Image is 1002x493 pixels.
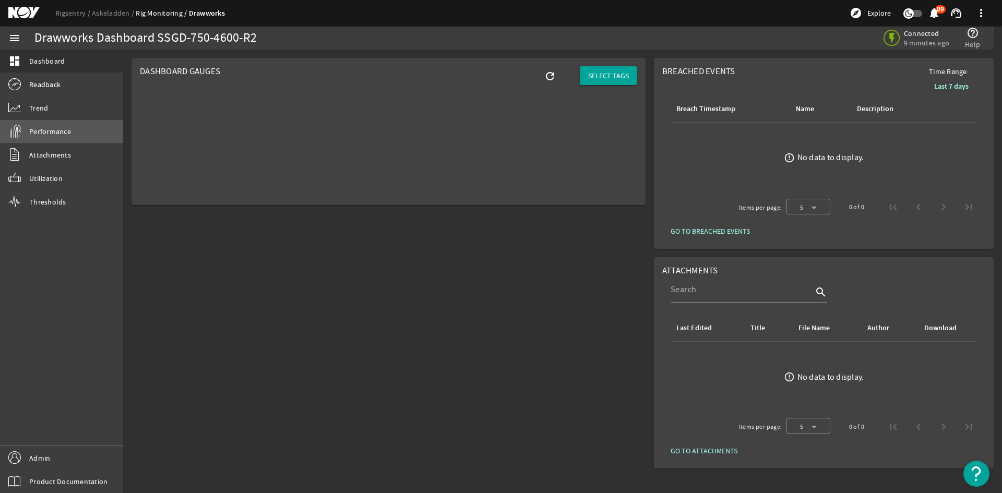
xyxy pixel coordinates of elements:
span: Attachments [29,150,71,160]
a: Drawworks [189,8,225,18]
span: GO TO ATTACHMENTS [671,446,737,456]
div: Last Edited [675,322,736,334]
div: Items per page: [739,202,782,213]
b: Last 7 days [934,81,969,91]
mat-icon: explore [850,7,862,19]
span: Performance [29,126,71,137]
div: Name [794,103,842,115]
div: Drawworks Dashboard SSGD-750-4600-R2 [34,33,257,43]
i: search [815,286,827,298]
div: Description [855,103,930,115]
a: Rigsentry [55,8,92,18]
div: 0 of 0 [849,422,864,432]
span: Trend [29,103,48,113]
span: Help [965,39,980,50]
span: Attachments [662,265,718,276]
span: Dashboard [29,56,65,66]
button: Explore [845,5,895,21]
div: File Name [797,322,853,334]
span: 9 minutes ago [904,38,949,47]
div: 0 of 0 [849,202,864,212]
input: Search [671,283,813,296]
mat-icon: menu [8,32,21,44]
button: 89 [928,8,939,19]
mat-icon: error_outline [784,152,795,163]
div: Breach Timestamp [675,103,782,115]
span: Readback [29,79,61,90]
span: Dashboard Gauges [140,66,220,77]
div: Author [866,322,910,334]
span: Utilization [29,173,63,184]
span: GO TO BREACHED EVENTS [671,226,750,236]
span: Thresholds [29,197,66,207]
mat-icon: dashboard [8,55,21,67]
span: Explore [867,8,891,18]
div: Download [924,322,957,334]
button: Open Resource Center [963,461,989,487]
mat-icon: notifications [928,7,940,19]
mat-icon: error_outline [784,371,795,382]
button: more_vert [969,1,994,26]
div: No data to display. [797,152,864,163]
a: Askeladden [92,8,136,18]
span: Connected [904,29,949,38]
div: Description [857,103,893,115]
div: File Name [798,322,830,334]
div: Breach Timestamp [676,103,735,115]
div: Title [749,322,784,334]
mat-icon: support_agent [950,7,962,19]
div: No data to display. [797,372,864,382]
div: Name [796,103,814,115]
button: Last 7 days [926,77,977,95]
a: Rig Monitoring [136,8,188,18]
div: Author [867,322,889,334]
span: Time Range: [921,66,977,77]
span: Product Documentation [29,476,108,487]
button: SELECT TAGS [580,66,637,85]
mat-icon: help_outline [967,27,979,39]
div: Last Edited [676,322,712,334]
button: GO TO BREACHED EVENTS [662,222,758,241]
span: Admin [29,453,50,463]
div: Items per page: [739,422,782,432]
div: Title [750,322,765,334]
span: SELECT TAGS [588,70,629,81]
mat-icon: refresh [544,70,556,82]
button: GO TO ATTACHMENTS [662,441,746,460]
span: Breached Events [662,66,735,77]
